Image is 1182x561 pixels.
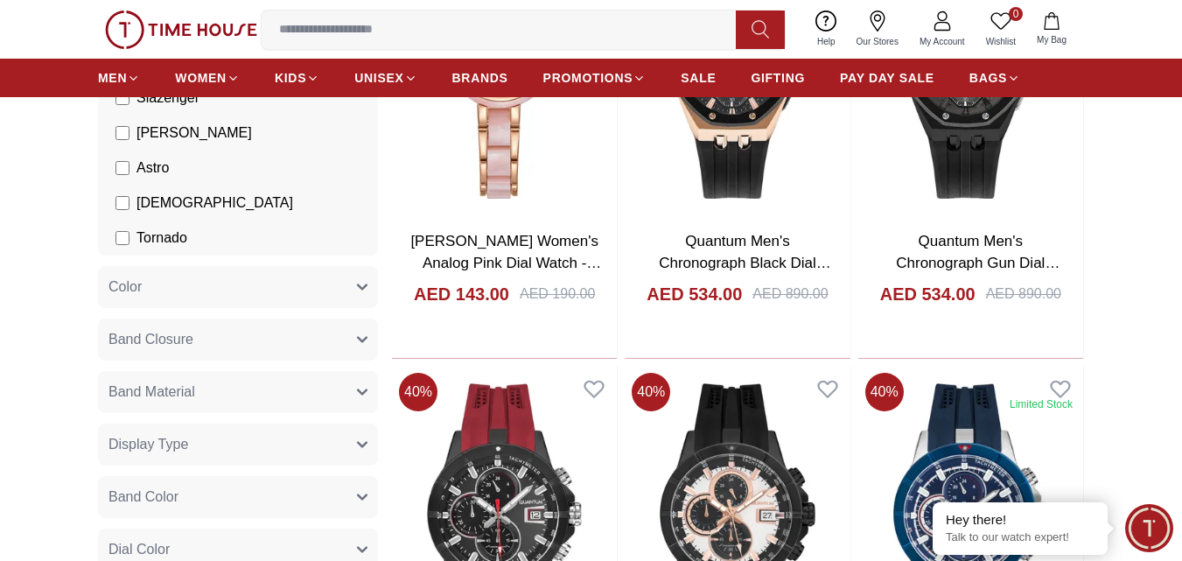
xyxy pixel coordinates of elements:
[175,69,227,87] span: WOMEN
[1026,9,1077,50] button: My Bag
[969,69,1007,87] span: BAGS
[115,161,129,175] input: Astro
[115,231,129,245] input: Tornado
[810,35,843,48] span: Help
[976,7,1026,52] a: 0Wishlist
[1009,7,1023,21] span: 0
[632,373,670,411] span: 40 %
[1010,397,1073,411] div: Limited Stock
[136,193,293,214] span: [DEMOGRAPHIC_DATA]
[896,233,1060,294] a: Quantum Men's Chronograph Gun Dial Watch - HNG949.652
[136,123,252,144] span: [PERSON_NAME]
[752,284,828,305] div: AED 890.00
[98,62,140,94] a: MEN
[399,373,437,411] span: 40 %
[108,487,178,508] span: Band Color
[108,329,193,350] span: Band Closure
[543,62,647,94] a: PROMOTIONS
[115,196,129,210] input: [DEMOGRAPHIC_DATA]
[807,7,846,52] a: Help
[840,62,934,94] a: PAY DAY SALE
[1030,33,1074,46] span: My Bag
[354,69,403,87] span: UNISEX
[136,158,169,179] span: Astro
[681,62,716,94] a: SALE
[115,91,129,105] input: Slazenger
[986,284,1061,305] div: AED 890.00
[98,69,127,87] span: MEN
[865,373,904,411] span: 40 %
[452,62,508,94] a: BRANDS
[840,69,934,87] span: PAY DAY SALE
[98,371,378,413] button: Band Material
[913,35,972,48] span: My Account
[275,69,306,87] span: KIDS
[414,282,509,306] h4: AED 143.00
[105,11,257,49] img: ...
[969,62,1020,94] a: BAGS
[979,35,1023,48] span: Wishlist
[946,530,1095,545] p: Talk to our watch expert!
[175,62,240,94] a: WOMEN
[98,319,378,361] button: Band Closure
[751,69,805,87] span: GIFTING
[108,382,195,403] span: Band Material
[98,424,378,466] button: Display Type
[846,7,909,52] a: Our Stores
[115,126,129,140] input: [PERSON_NAME]
[659,233,831,294] a: Quantum Men's Chronograph Black Dial Watch - HNG949.851
[98,476,378,518] button: Band Color
[275,62,319,94] a: KIDS
[108,539,170,560] span: Dial Color
[946,511,1095,529] div: Hey there!
[108,434,188,455] span: Display Type
[98,266,378,308] button: Color
[1125,504,1173,552] div: Chat Widget
[136,88,199,109] span: Slazenger
[520,284,595,305] div: AED 190.00
[543,69,633,87] span: PROMOTIONS
[880,282,976,306] h4: AED 534.00
[751,62,805,94] a: GIFTING
[850,35,906,48] span: Our Stores
[108,277,142,298] span: Color
[410,233,601,294] a: [PERSON_NAME] Women's Analog Pink Dial Watch - K24501-RCPP
[136,228,187,249] span: Tornado
[452,69,508,87] span: BRANDS
[354,62,416,94] a: UNISEX
[681,69,716,87] span: SALE
[647,282,742,306] h4: AED 534.00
